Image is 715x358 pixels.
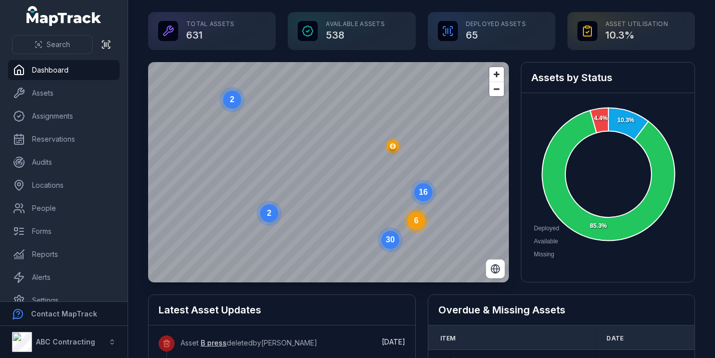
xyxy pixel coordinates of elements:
[8,129,120,149] a: Reservations
[267,209,272,217] text: 2
[31,309,97,318] strong: Contact MapTrack
[8,83,120,103] a: Assets
[606,334,623,342] span: Date
[47,40,70,50] span: Search
[382,337,405,346] time: 30/08/2025, 6:19:29 pm
[414,216,419,225] text: 6
[8,198,120,218] a: People
[8,106,120,126] a: Assignments
[27,6,102,26] a: MapTrack
[8,244,120,264] a: Reports
[201,338,227,348] a: B press
[36,337,95,346] strong: ABC Contracting
[8,267,120,287] a: Alerts
[12,35,93,54] button: Search
[534,251,554,258] span: Missing
[159,303,405,317] h2: Latest Asset Updates
[534,238,558,245] span: Available
[8,290,120,310] a: Settings
[440,334,456,342] span: Item
[8,221,120,241] a: Forms
[386,235,395,244] text: 30
[8,152,120,172] a: Audits
[181,338,317,347] span: Asset deleted by [PERSON_NAME]
[489,67,504,82] button: Zoom in
[438,303,685,317] h2: Overdue & Missing Assets
[531,71,684,85] h2: Assets by Status
[8,60,120,80] a: Dashboard
[486,259,505,278] button: Switch to Satellite View
[419,188,428,196] text: 16
[148,62,509,282] canvas: Map
[382,337,405,346] span: [DATE]
[489,82,504,96] button: Zoom out
[534,225,559,232] span: Deployed
[8,175,120,195] a: Locations
[230,95,235,104] text: 2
